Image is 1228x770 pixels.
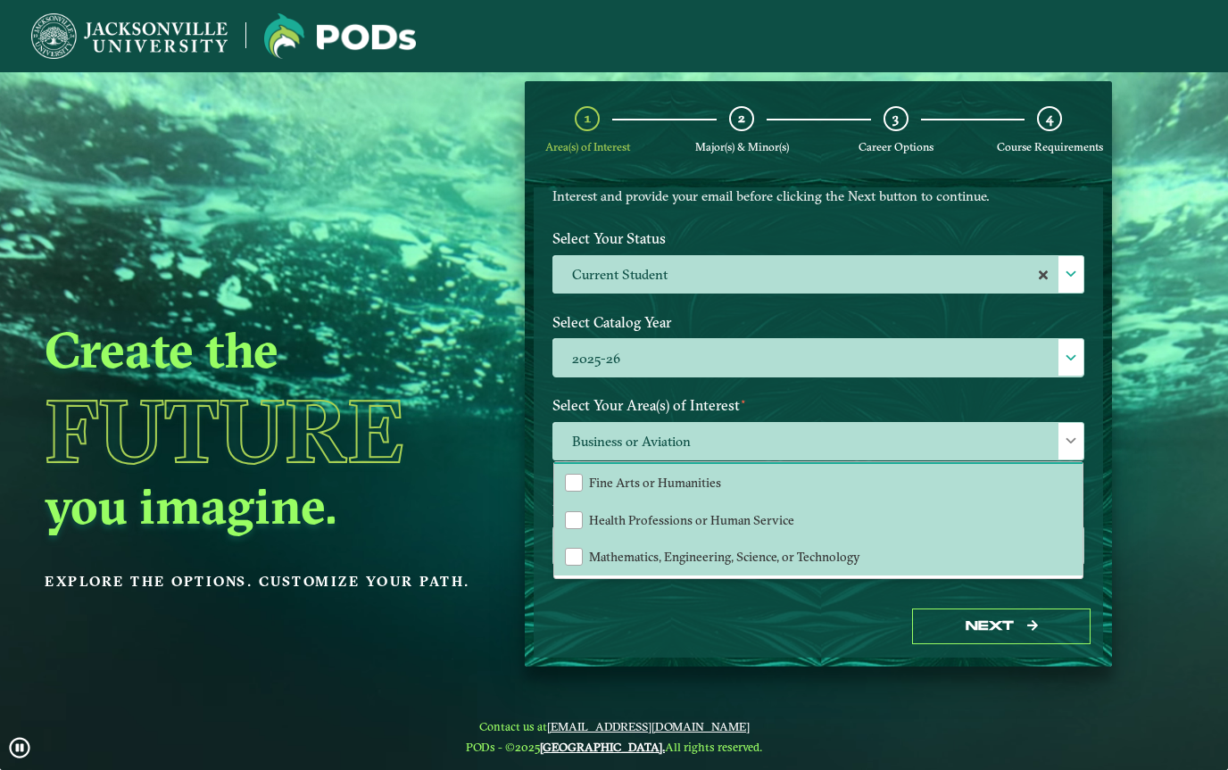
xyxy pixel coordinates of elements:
[554,538,1083,575] li: Mathematics, Engineering, Science, or Technology
[589,512,794,528] span: Health Professions or Human Service
[45,387,484,475] h1: Future
[466,740,762,754] span: PODs - ©2025 All rights reserved.
[585,110,591,127] span: 1
[540,740,665,754] a: [GEOGRAPHIC_DATA].
[553,256,1083,294] label: Current Student
[553,339,1083,377] label: 2025-26
[740,394,747,408] sup: ⋆
[738,110,745,127] span: 2
[695,140,789,153] span: Major(s) & Minor(s)
[45,319,484,381] h2: Create the
[553,423,1083,461] span: Business or Aviation
[539,494,1098,527] label: Enter your email below to receive a summary of the POD that you create.
[545,140,630,153] span: Area(s) of Interest
[912,609,1091,645] button: Next
[589,475,721,491] span: Fine Arts or Humanities
[45,475,484,537] h2: you imagine.
[552,526,1084,565] input: Enter your email
[45,568,484,595] p: Explore the options. Customize your path.
[552,465,1084,482] p: Maximum 2 selections are allowed
[997,140,1103,153] span: Course Requirements
[892,110,899,127] span: 3
[859,140,933,153] span: Career Options
[554,464,1083,501] li: Fine Arts or Humanities
[539,306,1098,339] label: Select Catalog Year
[554,501,1083,538] li: Health Professions or Human Service
[539,222,1098,255] label: Select Your Status
[31,13,228,59] img: Jacksonville University logo
[552,463,559,476] sup: ⋆
[539,389,1098,422] label: Select Your Area(s) of Interest
[589,549,860,565] span: Mathematics, Engineering, Science, or Technology
[466,719,762,733] span: Contact us at
[1046,110,1053,127] span: 4
[547,719,750,733] a: [EMAIL_ADDRESS][DOMAIN_NAME]
[264,13,416,59] img: Jacksonville University logo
